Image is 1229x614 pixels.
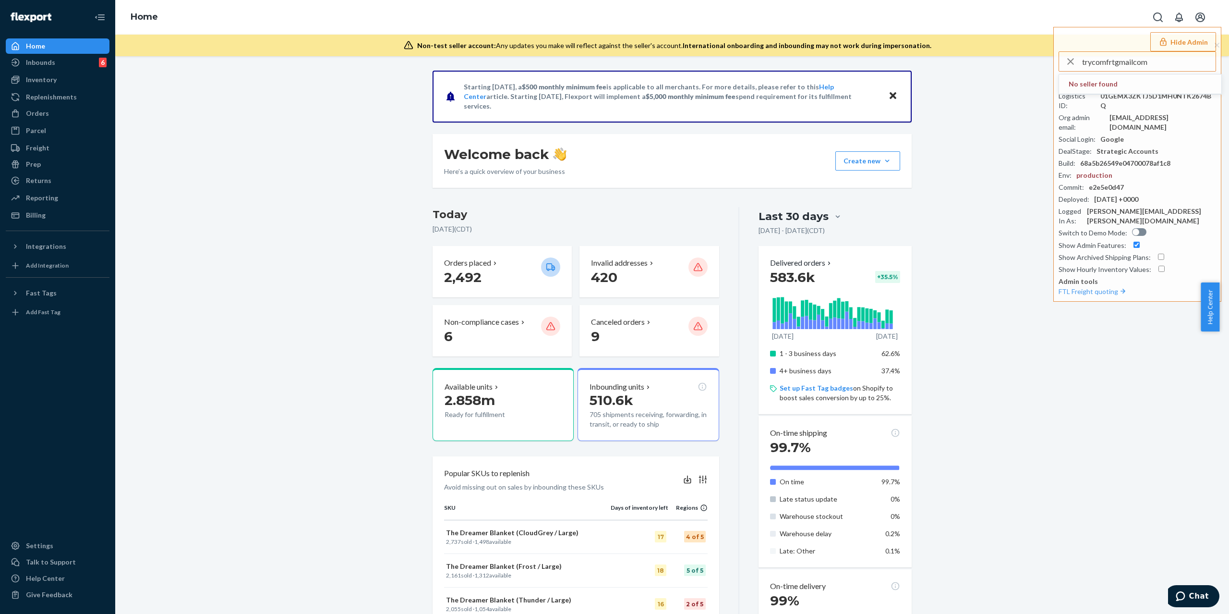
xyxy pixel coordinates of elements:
[433,207,719,222] h3: Today
[881,478,900,486] span: 99.7%
[446,571,609,579] p: sold · available
[1076,171,1112,180] div: production
[6,305,109,320] a: Add Fast Tag
[26,176,51,185] div: Returns
[26,308,60,316] div: Add Fast Tag
[26,261,69,270] div: Add Integration
[6,72,109,87] a: Inventory
[26,109,49,118] div: Orders
[446,605,609,613] p: sold · available
[6,538,109,553] a: Settings
[759,209,829,224] div: Last 30 days
[780,366,874,376] p: 4+ business days
[611,503,668,520] th: Days of inventory left
[590,410,707,429] p: 705 shipments receiving, forwarding, in transit, or ready to ship
[6,106,109,121] a: Orders
[579,305,719,356] button: Canceled orders 9
[1089,183,1124,192] div: e2e5e0d47
[1191,8,1210,27] button: Open account menu
[881,349,900,357] span: 62.6%
[26,58,55,67] div: Inbounds
[445,381,493,393] p: Available units
[591,258,648,269] p: Invalid addresses
[1059,183,1084,192] div: Commit :
[1087,207,1216,226] div: [PERSON_NAME][EMAIL_ADDRESS][PERSON_NAME][DOMAIN_NAME]
[770,258,833,269] p: Delivered orders
[433,305,572,356] button: Non-compliance cases 6
[446,595,609,605] p: The Dreamer Blanket (Thunder / Large)
[6,571,109,586] a: Help Center
[445,392,495,408] span: 2.858m
[876,332,898,341] p: [DATE]
[590,392,633,408] span: 510.6k
[26,242,66,251] div: Integrations
[11,12,51,22] img: Flexport logo
[780,349,874,358] p: 1 - 3 business days
[1059,207,1082,226] div: Logged In As :
[1059,147,1092,156] div: DealStage :
[6,140,109,156] a: Freight
[1059,287,1128,295] a: FTL Freight quoting
[875,271,900,283] div: + 35.5 %
[6,38,109,54] a: Home
[1148,8,1168,27] button: Open Search Box
[474,538,489,545] span: 1,498
[780,546,874,556] p: Late: Other
[446,572,461,579] span: 2,161
[6,258,109,273] a: Add Integration
[26,75,57,85] div: Inventory
[6,123,109,138] a: Parcel
[591,328,600,344] span: 9
[1150,32,1216,51] button: Hide Admin
[417,41,496,49] span: Non-test seller account:
[99,58,107,67] div: 6
[26,143,49,153] div: Freight
[1059,195,1089,204] div: Deployed :
[1169,8,1189,27] button: Open notifications
[668,503,708,512] div: Regions
[885,547,900,555] span: 0.1%
[684,565,706,576] div: 5 of 5
[1094,195,1138,204] div: [DATE] +0000
[1059,241,1126,250] div: Show Admin Features :
[6,55,109,70] a: Inbounds6
[26,92,77,102] div: Replenishments
[1069,79,1118,89] strong: No seller found
[417,41,931,50] div: Any updates you make will reflect against the seller's account.
[6,285,109,301] button: Fast Tags
[1059,159,1075,168] div: Build :
[26,574,65,583] div: Help Center
[444,317,519,328] p: Non-compliance cases
[835,151,900,171] button: Create new
[6,190,109,206] a: Reporting
[1059,135,1096,144] div: Social Login :
[591,269,617,285] span: 420
[885,529,900,538] span: 0.2%
[6,587,109,602] button: Give Feedback
[26,160,41,169] div: Prep
[683,41,931,49] span: International onboarding and inbounding may not work during impersonation.
[6,89,109,105] a: Replenishments
[770,592,799,609] span: 99%
[780,529,874,539] p: Warehouse delay
[446,528,609,538] p: The Dreamer Blanket (CloudGrey / Large)
[780,494,874,504] p: Late status update
[446,562,609,571] p: The Dreamer Blanket (Frost / Large)
[891,512,900,520] span: 0%
[446,538,609,546] p: sold · available
[655,531,666,542] div: 17
[1096,147,1158,156] div: Strategic Accounts
[444,468,530,479] p: Popular SKUs to replenish
[770,439,811,455] span: 99.7%
[6,554,109,570] button: Talk to Support
[433,368,574,441] button: Available units2.858mReady for fulfillment
[881,367,900,375] span: 37.4%
[770,581,826,592] p: On-time delivery
[6,173,109,188] a: Returns
[770,428,827,439] p: On-time shipping
[1201,282,1219,332] span: Help Center
[1100,135,1124,144] div: Google
[1109,113,1216,132] div: [EMAIL_ADDRESS][DOMAIN_NAME]
[646,92,735,100] span: $5,000 monthly minimum fee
